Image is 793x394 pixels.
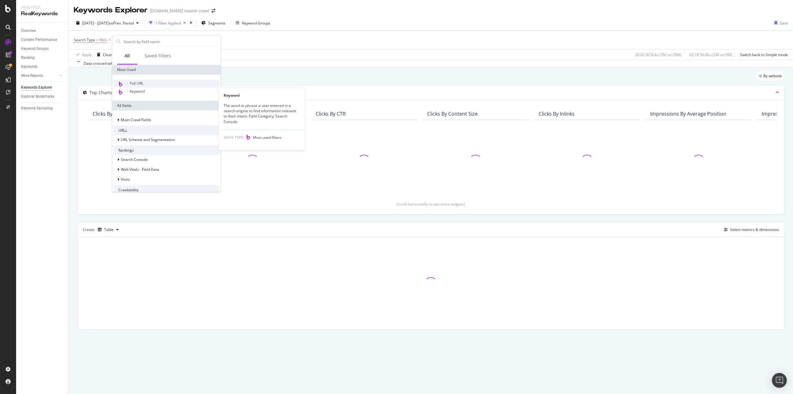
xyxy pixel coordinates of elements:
[94,50,112,60] button: Clear
[21,55,64,61] a: Ranking
[96,37,98,42] span: =
[121,157,148,162] span: Search Console
[21,46,49,52] div: Keyword Groups
[145,53,171,59] div: Saved Filters
[95,225,121,235] button: Table
[74,18,141,28] button: [DATE] - [DATE]vsPrev. Period
[74,5,147,15] div: Keywords Explorer
[21,73,43,79] div: More Reports
[21,84,52,91] div: Keywords Explorer
[21,64,64,70] a: Keywords
[316,111,346,117] div: Clicks By CTR
[113,145,219,155] div: Rankings
[738,50,788,60] button: Switch back to Simple mode
[103,52,112,57] div: Clear
[219,93,305,98] div: Keyword
[85,201,777,207] div: (scroll horizontally to see more widgets)
[21,28,36,34] div: Overview
[113,126,219,135] div: URLs
[242,20,270,26] div: Keyword Groups
[21,5,64,10] div: Analytics
[21,10,64,17] div: RealKeywords
[21,93,64,100] a: Explorer Bookmarks
[756,72,784,80] div: legacy label
[130,89,145,94] span: Keyword
[772,373,787,388] div: Open Intercom Messenger
[147,18,188,28] button: 1 Filter Applied
[650,111,726,117] div: Impressions By Average Position
[74,37,95,42] span: Search Type
[121,117,151,122] span: Main Crawl Fields
[121,177,130,182] span: Visits
[121,167,159,172] span: Web Vitals - Field Data
[219,103,305,124] div: The word or phrase a user entered in a search engine to find information relevant to their intent...
[113,185,219,195] div: Crawlability
[21,84,64,91] a: Keywords Explorer
[780,20,788,26] div: Save
[82,52,92,57] div: Apply
[539,111,575,117] div: Clicks By Inlinks
[21,64,37,70] div: Keywords
[83,225,121,235] div: Create
[21,105,53,112] div: Keyword Sampling
[740,52,788,57] div: Switch back to Simple mode
[199,18,228,28] button: Segments
[74,50,92,60] button: Apply
[730,227,779,232] div: Select metrics & dimensions
[109,20,134,26] span: vs Prev. Period
[121,137,175,142] span: URL Scheme and Segmentation
[21,28,64,34] a: Overview
[212,9,215,13] div: arrow-right-arrow-left
[21,93,55,100] div: Explorer Bookmarks
[721,226,779,233] button: Select metrics & dimensions
[208,20,226,26] span: Segments
[130,81,143,86] span: Full URL
[21,37,57,43] div: Content Performance
[104,228,114,232] div: Table
[233,18,273,28] button: Keyword Groups
[123,37,219,46] input: Search by field name
[82,20,109,26] span: [DATE] - [DATE]
[224,135,244,140] span: DATA TYPE:
[188,20,194,26] div: times
[125,53,130,59] div: All
[84,61,132,66] div: Data crossed with the Crawl
[21,105,64,112] a: Keyword Sampling
[763,74,782,78] span: By website
[150,8,209,14] div: [DOMAIN_NAME] master crawl
[155,20,181,26] div: 1 Filter Applied
[112,65,221,75] div: Most Used
[21,37,64,43] a: Content Performance
[689,52,732,57] div: 45.18 % URLs ( 2M on 5M )
[772,18,788,28] button: Save
[99,36,107,44] span: Web
[93,111,152,117] div: Clicks By pagetype Level 1
[112,101,221,111] div: All fields
[90,90,112,96] div: Top Charts
[21,73,58,79] a: More Reports
[253,135,282,140] span: Most used filters
[427,111,478,117] div: Clicks By Content Size
[21,55,35,61] div: Ranking
[635,52,681,57] div: 29.02 % Clicks ( 7M on 25M )
[21,46,64,52] a: Keyword Groups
